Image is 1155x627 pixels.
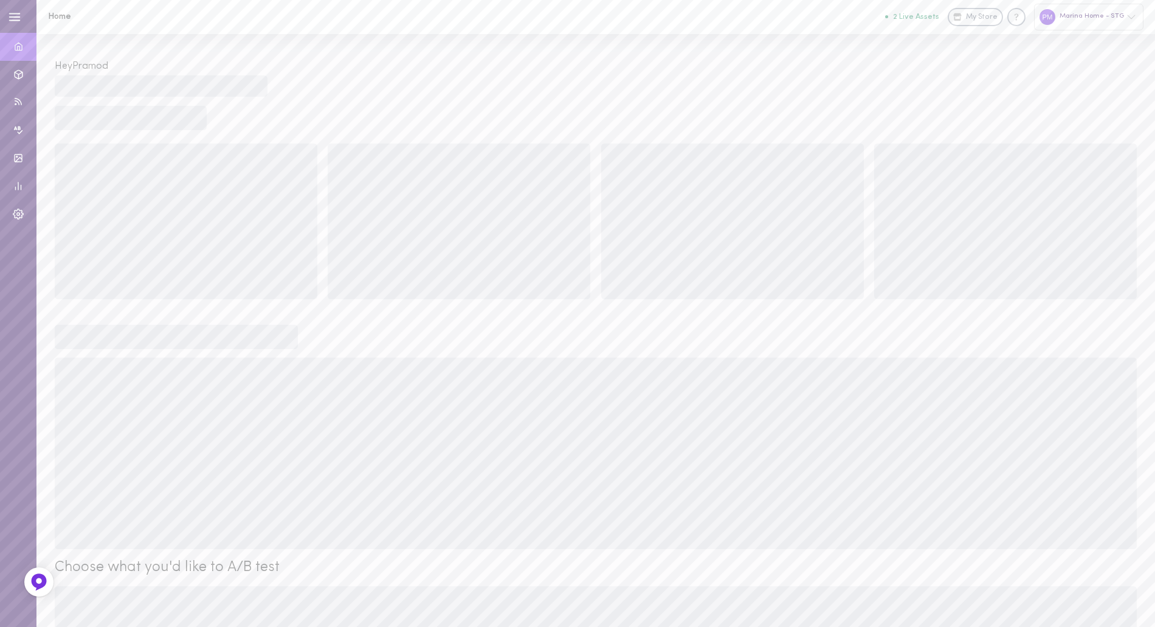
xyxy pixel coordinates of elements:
div: Knowledge center [1007,8,1026,26]
span: Hey Pramod [55,61,108,71]
h1: Home [48,12,249,21]
span: My Store [966,12,998,23]
button: 2 Live Assets [885,13,939,21]
a: 2 Live Assets [885,13,948,21]
img: Feedback Button [30,573,48,591]
div: Marina Home - STG [1034,4,1143,30]
a: My Store [948,8,1003,26]
span: Choose what you'd like to A/B test [55,560,280,575]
